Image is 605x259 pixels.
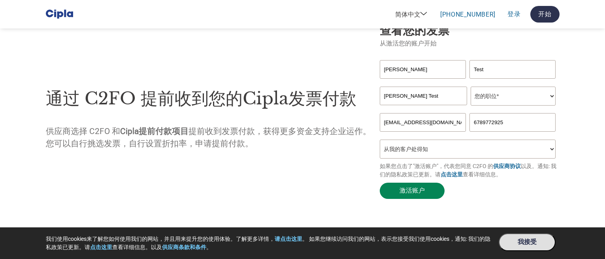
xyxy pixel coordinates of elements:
[380,87,467,105] input: 供应商名称*
[530,6,559,23] a: 开始
[469,113,556,132] input: 电话号码*
[493,163,521,169] a: 供应商协议
[46,5,73,22] img: Cipla
[380,183,445,199] button: 激活账户
[380,113,466,132] input: Invalid Email format
[471,87,556,106] select: Title/Role
[46,86,372,112] h1: 通过 C2FO 提前收到您的Cipla发票付款
[380,39,560,48] p: 从激活您的账户开始
[46,125,372,150] p: 供应商选择 C2FO 和 提前收到发票付款，获得更多资金支持企业运作。您可以自行挑选发票，自行设置折扣率，申请提前付款。
[380,162,560,179] p: 如果您点击了"激活账户"，代表您同意 C2FO 的 以及。通知: 我们的隐私政策已更新。请 查看详细信息。
[162,244,206,250] a: 供应商条款和条件
[380,23,560,39] h3: 查看您的发票
[90,244,112,250] a: 点击这里
[46,235,491,251] p: 我们使用cookies来了解您如何使用我们的网站，并且用来提升您的使用体验。了解更多详情， 。 如果您继续访问我们的网站，表示您接受我们使用cookies，通知: 我们的隐私政策已更新。请 查看...
[499,233,555,251] button: 我接受
[440,11,496,18] a: [PHONE_NUMBER]
[120,127,188,136] strong: Cipla提前付款项目
[507,10,520,19] a: 登录
[275,236,302,242] a: 请点击这里
[441,171,463,178] a: 点击这里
